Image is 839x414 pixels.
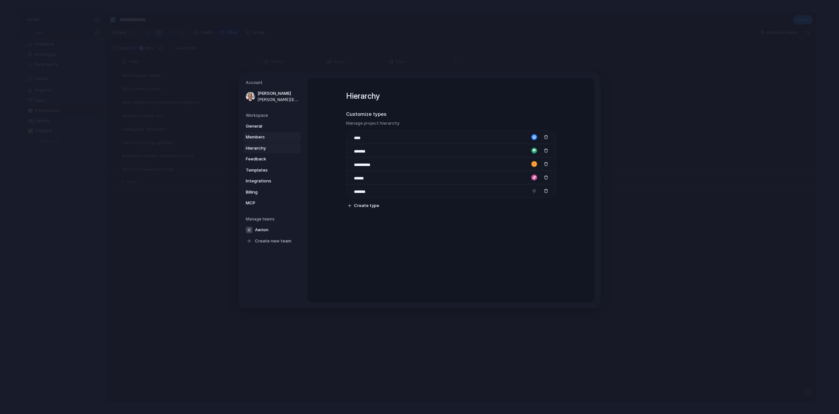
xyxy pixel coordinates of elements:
span: Members [246,134,288,140]
span: Integrations [246,178,288,184]
h2: Customize types [346,111,556,118]
span: MCP [246,200,288,206]
h5: Manage teams [246,216,301,222]
a: Aerion [244,225,301,235]
h5: Workspace [246,113,301,118]
a: [PERSON_NAME][PERSON_NAME][EMAIL_ADDRESS][PERSON_NAME][DOMAIN_NAME] [244,88,301,105]
h5: Account [246,80,301,86]
span: General [246,123,288,130]
button: Create type [345,201,382,210]
span: [PERSON_NAME] [258,90,300,97]
span: [PERSON_NAME][EMAIL_ADDRESS][PERSON_NAME][DOMAIN_NAME] [258,97,300,103]
a: Feedback [244,154,301,164]
a: Templates [244,165,301,176]
a: Create new team [244,236,301,246]
a: MCP [244,198,301,208]
a: Hierarchy [244,143,301,154]
a: General [244,121,301,132]
a: Members [244,132,301,142]
span: Aerion [255,227,268,233]
span: Create new team [255,238,291,244]
h3: Manage project hierarchy [346,120,556,127]
h1: Hierarchy [346,90,556,102]
span: Create type [354,202,379,209]
a: Integrations [244,176,301,186]
a: Billing [244,187,301,197]
span: Billing [246,189,288,196]
span: Templates [246,167,288,174]
span: Feedback [246,156,288,162]
span: Hierarchy [246,145,288,152]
